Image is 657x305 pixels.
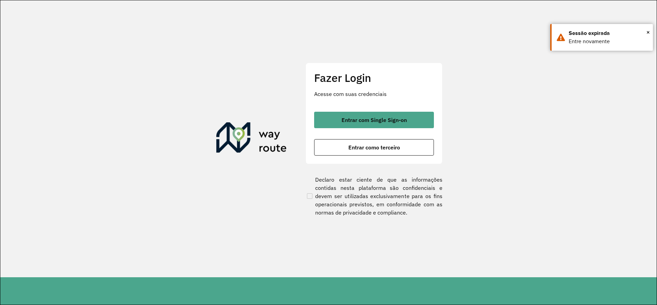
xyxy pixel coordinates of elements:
[569,29,648,37] div: Sessão expirada
[314,71,434,84] h2: Fazer Login
[348,145,400,150] span: Entrar como terceiro
[569,37,648,46] div: Entre novamente
[646,27,650,37] button: Close
[646,27,650,37] span: ×
[342,117,407,123] span: Entrar com Single Sign-on
[306,175,442,217] label: Declaro estar ciente de que as informações contidas nesta plataforma são confidenciais e devem se...
[314,90,434,98] p: Acesse com suas credenciais
[314,139,434,156] button: button
[216,122,287,155] img: Roteirizador AmbevTech
[314,112,434,128] button: button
